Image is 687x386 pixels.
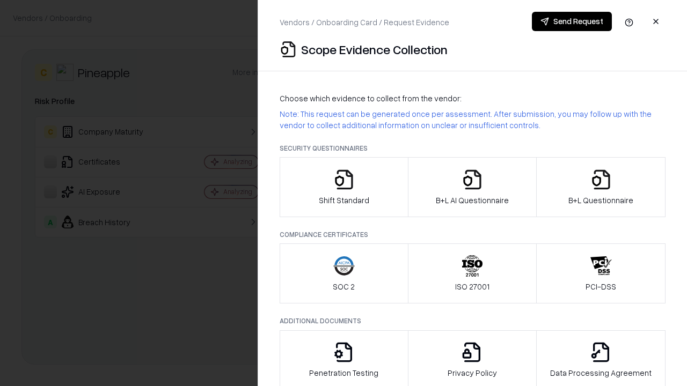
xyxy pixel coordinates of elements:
p: Penetration Testing [309,367,378,378]
p: Privacy Policy [448,367,497,378]
p: Shift Standard [319,195,369,206]
p: Vendors / Onboarding Card / Request Evidence [280,17,449,28]
p: PCI-DSS [586,281,616,292]
button: SOC 2 [280,243,408,303]
button: Shift Standard [280,157,408,217]
p: B+L Questionnaire [568,195,633,206]
button: B+L AI Questionnaire [408,157,537,217]
p: Security Questionnaires [280,144,666,153]
p: Note: This request can be generated once per assessment. After submission, you may follow up with... [280,108,666,131]
button: Send Request [532,12,612,31]
p: SOC 2 [333,281,355,292]
button: ISO 27001 [408,243,537,303]
p: Compliance Certificates [280,230,666,239]
button: PCI-DSS [536,243,666,303]
button: B+L Questionnaire [536,157,666,217]
p: Choose which evidence to collect from the vendor: [280,93,666,104]
p: ISO 27001 [455,281,489,292]
p: Additional Documents [280,316,666,325]
p: B+L AI Questionnaire [436,195,509,206]
p: Data Processing Agreement [550,367,652,378]
p: Scope Evidence Collection [301,41,448,58]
